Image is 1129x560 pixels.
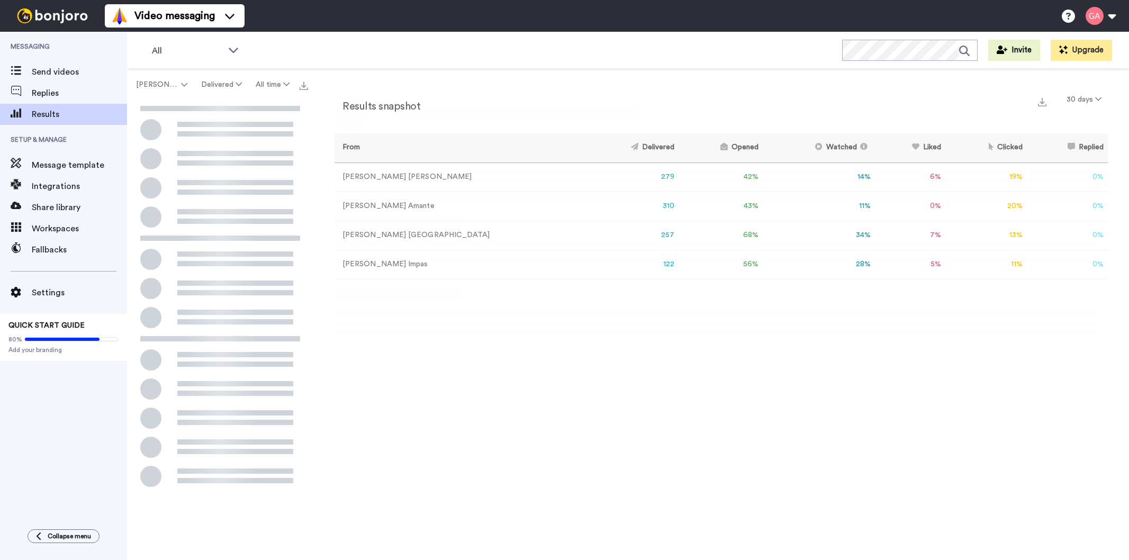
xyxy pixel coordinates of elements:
td: 279 [586,162,679,192]
span: Message template [32,159,127,171]
span: Workspaces [32,222,127,235]
td: 7 % [875,221,945,250]
td: 13 % [945,221,1027,250]
td: 14 % [763,162,875,192]
img: export.svg [1038,98,1046,106]
td: [PERSON_NAME] Amante [335,192,586,221]
span: Share library [32,201,127,214]
td: 68 % [679,221,763,250]
td: 6 % [875,162,945,192]
th: Watched [763,133,875,162]
span: Results [32,108,127,121]
td: 34 % [763,221,875,250]
td: 257 [586,221,679,250]
td: [PERSON_NAME] [GEOGRAPHIC_DATA] [335,221,586,250]
button: Delivered [194,75,249,94]
th: Clicked [945,133,1027,162]
span: Collapse menu [48,532,91,540]
span: Video messaging [134,8,215,23]
img: vm-color.svg [111,7,128,24]
button: Export a summary of each team member’s results that match this filter now. [1035,94,1050,109]
span: Replies [32,87,127,100]
th: Liked [875,133,945,162]
span: Integrations [32,180,127,193]
span: Add your branding [8,346,119,354]
img: export.svg [300,82,308,90]
span: Send videos [32,66,127,78]
th: Replied [1027,133,1108,162]
button: Collapse menu [28,529,100,543]
td: 20 % [945,192,1027,221]
td: 11 % [763,192,875,221]
td: 42 % [679,162,763,192]
th: Delivered [586,133,679,162]
td: 19 % [945,162,1027,192]
td: 0 % [1027,250,1108,279]
img: bj-logo-header-white.svg [13,8,92,23]
th: Opened [679,133,763,162]
td: 43 % [679,192,763,221]
td: 0 % [875,192,945,221]
button: [PERSON_NAME] [129,75,194,94]
td: 28 % [763,250,875,279]
td: 122 [586,250,679,279]
td: 11 % [945,250,1027,279]
span: 80% [8,335,22,344]
button: All time [249,75,296,94]
span: [PERSON_NAME] [136,79,179,90]
td: 0 % [1027,162,1108,192]
td: 56 % [679,250,763,279]
td: [PERSON_NAME] [PERSON_NAME] [335,162,586,192]
th: From [335,133,586,162]
button: 30 days [1060,90,1108,109]
td: 0 % [1027,192,1108,221]
td: 0 % [1027,221,1108,250]
td: 310 [586,192,679,221]
td: 5 % [875,250,945,279]
td: [PERSON_NAME] Impas [335,250,586,279]
span: Fallbacks [32,243,127,256]
button: Invite [988,40,1040,61]
button: Upgrade [1051,40,1112,61]
span: All [152,44,223,57]
span: QUICK START GUIDE [8,322,85,329]
h2: Results snapshot [335,101,420,112]
span: Settings [32,286,127,299]
button: Export all results that match these filters now. [296,77,311,93]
